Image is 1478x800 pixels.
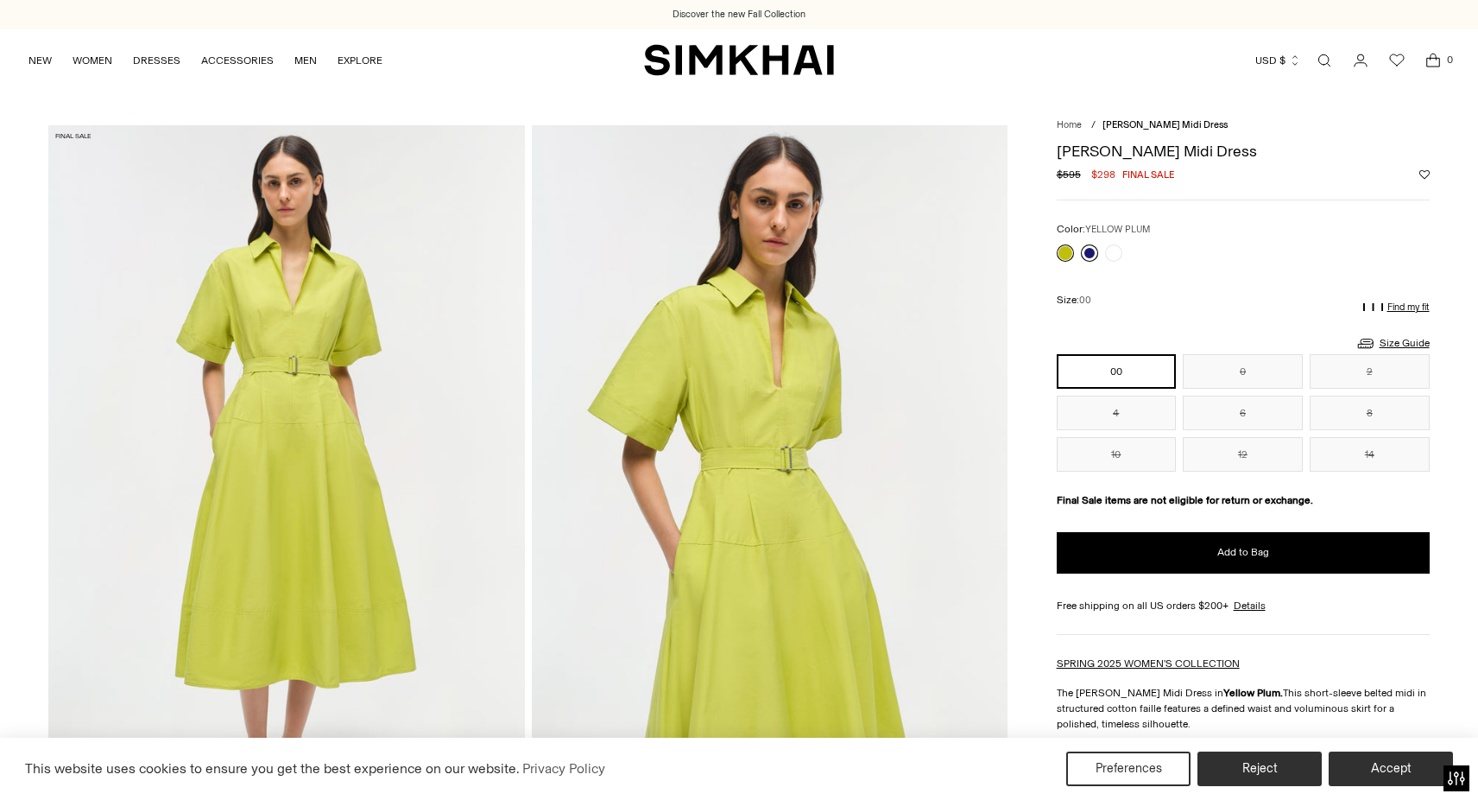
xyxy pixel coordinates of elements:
button: 0 [1183,354,1303,389]
button: 14 [1310,437,1430,472]
a: DRESSES [133,41,180,79]
button: 8 [1310,396,1430,430]
nav: breadcrumbs [1057,118,1430,133]
a: ACCESSORIES [201,41,274,79]
button: Preferences [1066,752,1191,786]
button: 6 [1183,396,1303,430]
button: Size & Fit [1057,732,1430,776]
a: Privacy Policy (opens in a new tab) [520,756,608,782]
button: 12 [1183,437,1303,472]
a: EXPLORE [338,41,382,79]
div: Free shipping on all US orders $200+ [1057,598,1430,613]
s: $595 [1057,167,1081,182]
span: 0 [1442,52,1457,67]
a: SPRING 2025 WOMEN'S COLLECTION [1057,657,1240,670]
a: Details [1234,598,1266,613]
button: Add to Wishlist [1419,169,1430,180]
a: NEW [28,41,52,79]
a: Discover the new Fall Collection [673,8,805,22]
h1: [PERSON_NAME] Midi Dress [1057,143,1430,159]
button: Add to Bag [1057,532,1430,574]
span: Add to Bag [1217,545,1269,560]
strong: Final Sale items are not eligible for return or exchange. [1057,494,1313,506]
span: YELLOW PLUM [1085,224,1150,235]
span: 00 [1079,295,1091,306]
a: Home [1057,119,1082,130]
a: Open cart modal [1416,43,1450,78]
span: [PERSON_NAME] Midi Dress [1102,119,1228,130]
label: Size: [1057,292,1091,308]
a: SIMKHAI [644,43,834,77]
span: This website uses cookies to ensure you get the best experience on our website. [25,760,520,777]
a: Wishlist [1380,43,1414,78]
a: Open search modal [1307,43,1342,78]
span: $298 [1091,167,1115,182]
p: The [PERSON_NAME] Midi Dress in This short-sleeve belted midi in structured cotton faille feature... [1057,685,1430,732]
label: Color: [1057,221,1150,238]
button: Accept [1329,752,1453,786]
button: 00 [1057,354,1177,389]
a: MEN [294,41,317,79]
button: 10 [1057,437,1177,472]
div: / [1091,118,1096,133]
button: Reject [1197,752,1322,786]
a: WOMEN [73,41,112,79]
button: 4 [1057,396,1177,430]
a: Size Guide [1355,333,1430,354]
strong: Yellow Plum. [1223,687,1283,699]
button: 2 [1310,354,1430,389]
button: USD $ [1255,41,1301,79]
a: Go to the account page [1343,43,1378,78]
